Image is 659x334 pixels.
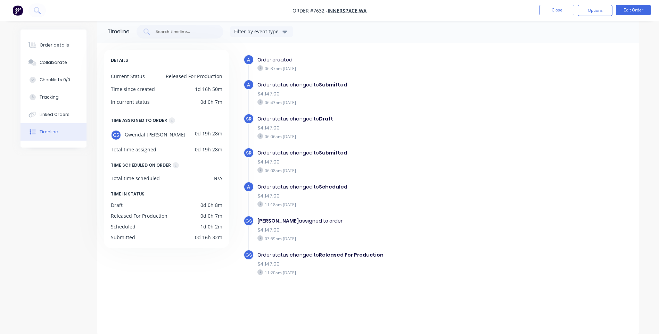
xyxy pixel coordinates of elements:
[257,124,498,132] div: $4,147.00
[257,158,498,166] div: $4,147.00
[111,234,135,241] div: Submitted
[111,175,160,182] div: Total time scheduled
[40,77,70,83] div: Checklists 0/0
[20,36,87,54] button: Order details
[40,59,67,66] div: Collaborate
[257,217,299,224] b: [PERSON_NAME]
[111,190,145,198] span: TIME IN STATUS
[257,269,498,276] div: 11:20am [DATE]
[40,42,69,48] div: Order details
[247,184,250,190] span: A
[257,115,498,123] div: Order status changed to
[319,81,347,88] b: Submitted
[257,226,498,234] div: $4,147.00
[20,54,87,71] button: Collaborate
[328,7,366,14] a: Innerspace WA
[257,149,498,157] div: Order status changed to
[257,81,498,89] div: Order status changed to
[155,28,213,35] input: Search timeline...
[166,73,222,80] div: Released For Production
[247,82,250,88] span: A
[111,57,128,64] span: DETAILS
[257,251,498,259] div: Order status changed to
[246,116,252,122] span: SR
[20,106,87,123] button: Linked Orders
[111,98,150,106] div: In current status
[234,28,281,35] div: Filter by event type
[293,7,328,14] span: Order #7632 -
[319,115,333,122] b: Draft
[230,26,293,37] button: Filter by event type
[125,130,186,140] span: Gwendal [PERSON_NAME]
[257,167,498,174] div: 06:08am [DATE]
[200,212,222,219] div: 0d 0h 7m
[195,146,222,153] div: 0d 19h 28m
[200,223,222,230] div: 1d 0h 2m
[200,98,222,106] div: 0d 0h 7m
[111,85,155,93] div: Time since created
[245,252,252,258] span: GS
[257,235,498,242] div: 03:59pm [DATE]
[319,251,384,258] b: Released For Production
[111,223,135,230] div: Scheduled
[111,130,121,140] div: GS
[257,183,498,191] div: Order status changed to
[111,146,156,153] div: Total time assigned
[257,90,498,98] div: $4,147.00
[539,5,574,15] button: Close
[319,149,347,156] b: Submitted
[257,217,498,225] div: assigned to order
[257,201,498,208] div: 11:18am [DATE]
[214,175,222,182] div: N/A
[20,123,87,141] button: Timeline
[111,212,167,219] div: Released For Production
[247,57,250,63] span: A
[257,56,498,64] div: Order created
[257,260,498,268] div: $4,147.00
[111,161,171,169] div: TIME SCHEDULED ON ORDER
[578,5,612,16] button: Options
[13,5,23,16] img: Factory
[257,65,498,72] div: 06:37pm [DATE]
[111,73,145,80] div: Current Status
[20,71,87,89] button: Checklists 0/0
[319,183,347,190] b: Scheduled
[111,117,167,124] div: TIME ASSIGNED TO ORDER
[257,192,498,200] div: $4,147.00
[246,150,252,156] span: SR
[195,85,222,93] div: 1d 16h 50m
[257,99,498,106] div: 06:43pm [DATE]
[245,218,252,224] span: GS
[200,201,222,209] div: 0d 0h 8m
[40,111,69,118] div: Linked Orders
[20,89,87,106] button: Tracking
[616,5,651,15] button: Edit Order
[111,201,123,209] div: Draft
[40,129,58,135] div: Timeline
[195,234,222,241] div: 0d 16h 32m
[195,130,222,140] div: 0d 19h 28m
[107,27,130,36] div: Timeline
[257,133,498,140] div: 06:06am [DATE]
[40,94,59,100] div: Tracking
